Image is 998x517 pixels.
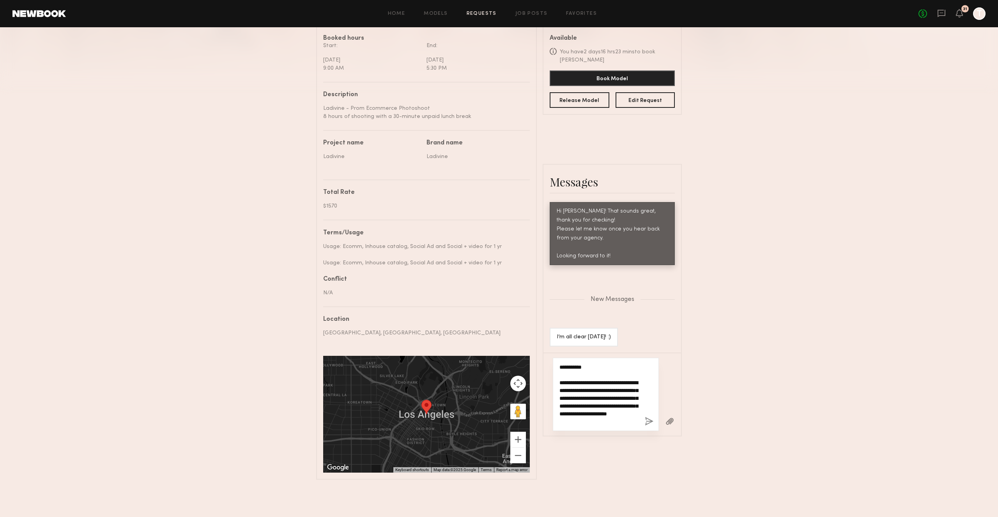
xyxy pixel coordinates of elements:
[550,92,609,108] button: Release Model
[395,467,429,473] button: Keyboard shortcuts
[323,317,524,323] div: Location
[325,462,351,473] img: Google
[591,296,634,303] span: New Messages
[496,468,527,472] a: Report a map error
[550,174,675,190] div: Messages
[323,230,524,236] div: Terms/Usage
[323,289,524,297] div: N/A
[323,140,421,146] div: Project name
[557,207,668,261] div: Hi [PERSON_NAME]! That sounds great, thank you for checking! Please let me know once you hear bac...
[467,11,497,16] a: Requests
[510,448,526,463] button: Zoom out
[426,64,524,72] div: 5:30 PM
[616,92,675,108] button: Edit Request
[323,92,524,98] div: Description
[426,140,524,146] div: Brand name
[510,404,526,419] button: Drag Pegman onto the map to open Street View
[426,56,524,64] div: [DATE]
[323,329,524,337] div: [GEOGRAPHIC_DATA], [GEOGRAPHIC_DATA], [GEOGRAPHIC_DATA]
[434,468,476,472] span: Map data ©2025 Google
[388,11,405,16] a: Home
[323,42,421,50] div: Start:
[963,7,967,11] div: 31
[510,376,526,391] button: Map camera controls
[550,70,675,86] button: Book Model
[973,7,986,20] a: T
[426,153,524,161] div: Ladivine
[566,11,597,16] a: Favorites
[323,56,421,64] div: [DATE]
[510,432,526,447] button: Zoom in
[323,243,524,267] div: Usage: Ecomm, Inhouse catalog, Social Ad and Social + video for 1 yr Usage: Ecomm, Inhouse catalo...
[515,11,548,16] a: Job Posts
[323,276,524,283] div: Conflict
[323,153,421,161] div: Ladivine
[426,42,524,50] div: End:
[323,202,524,210] div: $1570
[323,35,530,42] div: Booked hours
[323,104,524,121] div: Ladivine - Prom Ecommerce Photoshoot 8 hours of shooting with a 30-minute unpaid lunch break
[560,48,675,64] div: You have 2 days 16 hrs 23 mins to book [PERSON_NAME]
[424,11,448,16] a: Models
[323,64,421,72] div: 9:00 AM
[550,35,675,42] div: Available
[557,333,611,342] div: I’m all clear [DATE]! :)
[325,462,351,473] a: Open this area in Google Maps (opens a new window)
[481,468,492,472] a: Terms
[323,190,524,196] div: Total Rate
